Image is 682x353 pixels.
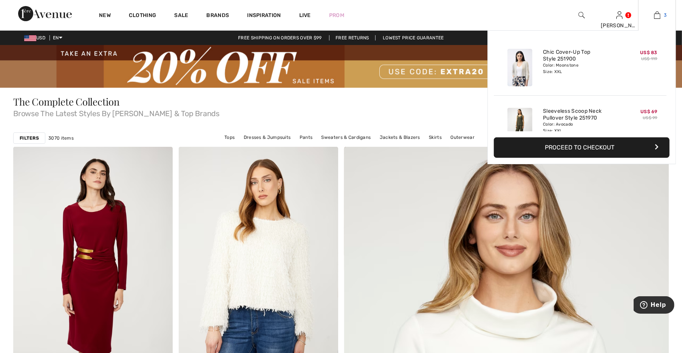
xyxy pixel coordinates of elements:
a: Sale [174,12,188,20]
a: 3 [639,11,676,20]
iframe: Opens a widget where you can find more information [634,296,674,315]
a: Outerwear [447,132,478,142]
a: Dresses & Jumpsuits [240,132,295,142]
img: Chic Cover-Up Top Style 251900 [507,49,532,86]
span: 3 [664,12,667,19]
button: Proceed to Checkout [494,137,670,158]
strong: Filters [20,135,39,142]
a: Free shipping on orders over $99 [232,35,328,40]
span: US$ 69 [640,109,657,114]
span: Inspiration [247,12,281,20]
a: Prom [329,11,344,19]
a: Pants [296,132,317,142]
a: Jackets & Blazers [376,132,424,142]
a: New [99,12,111,20]
s: US$ 119 [641,56,657,61]
span: Browse The Latest Styles By [PERSON_NAME] & Top Brands [13,107,669,117]
a: Live [299,11,311,19]
s: US$ 99 [643,115,657,120]
span: US$ 83 [640,50,657,55]
a: Tops [221,132,238,142]
span: EN [53,35,62,40]
div: Color: Moonstone Size: XXL [543,62,617,75]
a: Clothing [129,12,156,20]
img: US Dollar [24,35,36,41]
img: Sleeveless Scoop Neck Pullover Style 251970 [507,108,532,145]
img: My Info [616,11,623,20]
a: Free Returns [329,35,376,40]
img: 1ère Avenue [18,6,72,21]
span: The Complete Collection [13,95,120,108]
a: Lowest Price Guarantee [377,35,450,40]
img: My Bag [654,11,660,20]
span: USD [24,35,48,40]
a: Sleeveless Scoop Neck Pullover Style 251970 [543,108,617,121]
a: Skirts [425,132,445,142]
div: Color: Avocado Size: XXL [543,121,617,134]
a: Sign In [616,11,623,19]
div: [PERSON_NAME] [601,22,638,30]
span: 3070 items [48,135,74,142]
a: Sweaters & Cardigans [318,132,375,142]
a: Chic Cover-Up Top Style 251900 [543,49,617,62]
a: Brands [207,12,229,20]
img: search the website [578,11,585,20]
